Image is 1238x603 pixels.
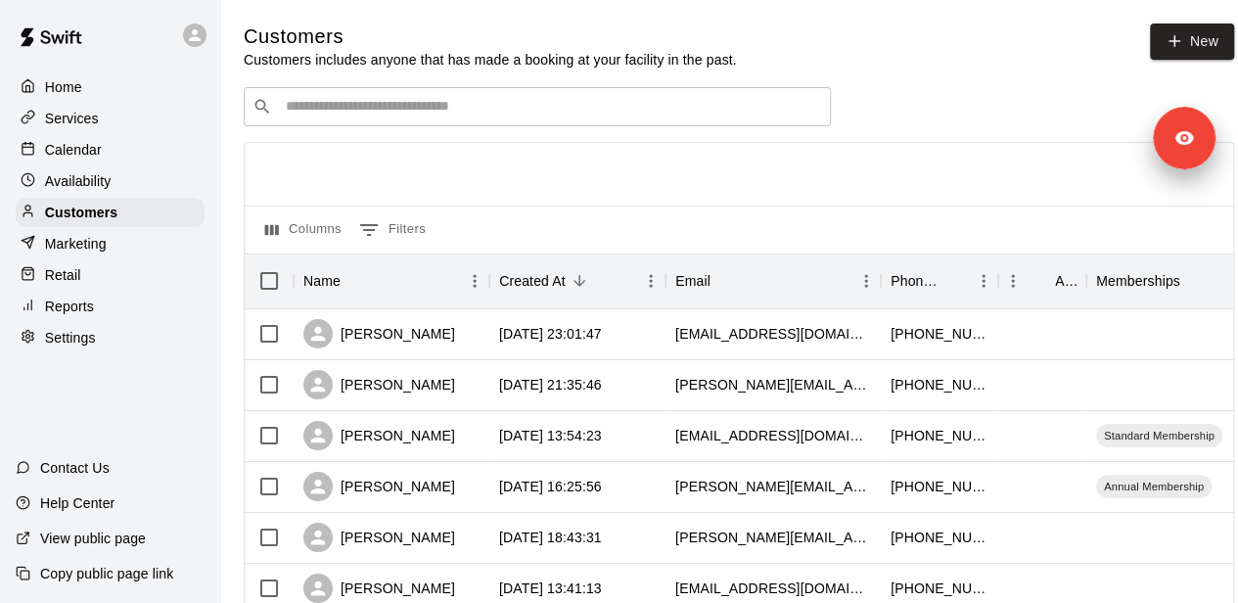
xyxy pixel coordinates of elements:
p: Calendar [45,140,102,160]
button: Sort [566,267,593,295]
a: Reports [16,292,205,321]
a: Home [16,72,205,102]
a: New [1150,23,1234,60]
div: jakeycarter@icloud.com [675,324,871,344]
p: Home [45,77,82,97]
div: Age [1055,254,1077,308]
div: Annual Membership [1096,475,1212,498]
div: 2025-10-12 21:35:46 [499,375,602,394]
p: Reports [45,297,94,316]
div: [PERSON_NAME] [303,319,455,348]
div: Email [665,254,881,308]
div: potts.russell@gmail.com [675,477,871,496]
div: Phone Number [891,254,941,308]
p: Settings [45,328,96,348]
div: Search customers by name or email [244,87,831,126]
div: +19079529379 [891,579,988,598]
div: 2024-01-16 13:41:13 [499,579,602,598]
div: Name [303,254,341,308]
div: Name [294,254,489,308]
div: +17042316936 [891,528,988,547]
div: [PERSON_NAME] [303,472,455,501]
div: Email [675,254,711,308]
p: Copy public page link [40,564,173,583]
div: sjcurtin602@icloud.com [675,426,871,445]
button: Menu [969,266,998,296]
p: Customers includes anyone that has made a booking at your facility in the past. [244,50,737,70]
div: +19079529781 [891,324,988,344]
div: [PERSON_NAME] [303,421,455,450]
div: [PERSON_NAME] [303,370,455,399]
p: Marketing [45,234,107,254]
button: Select columns [260,214,346,246]
div: Standard Membership [1096,424,1222,447]
div: +17049062450 [891,477,988,496]
a: Marketing [16,229,205,258]
div: +16313358938 [891,426,988,445]
span: Standard Membership [1096,428,1222,443]
p: Retail [45,265,81,285]
button: Menu [851,266,881,296]
a: Services [16,104,205,133]
div: Created At [499,254,566,308]
button: Sort [1028,267,1055,295]
div: [PERSON_NAME] [303,574,455,603]
div: Age [998,254,1086,308]
div: Created At [489,254,665,308]
button: Sort [341,267,368,295]
div: Phone Number [881,254,998,308]
h5: Customers [244,23,737,50]
button: Show filters [354,214,431,246]
span: Annual Membership [1096,479,1212,494]
a: Calendar [16,135,205,164]
p: Services [45,109,99,128]
div: +16077384731 [891,375,988,394]
a: Retail [16,260,205,290]
p: Contact Us [40,458,110,478]
a: Availability [16,166,205,196]
div: 2025-10-02 18:43:31 [499,528,602,547]
p: Customers [45,203,117,222]
div: chris.mothershed@gmail.com [675,375,871,394]
button: Sort [1180,267,1208,295]
div: 2025-10-11 13:54:23 [499,426,602,445]
div: msmithjr@mac.com [675,579,871,598]
div: steiner.m0710@gmail.com [675,528,871,547]
button: Menu [460,266,489,296]
div: [PERSON_NAME] [303,523,455,552]
div: 2025-10-05 16:25:56 [499,477,602,496]
a: Settings [16,323,205,352]
button: Sort [941,267,969,295]
p: Help Center [40,493,115,513]
button: Sort [711,267,738,295]
p: View public page [40,529,146,548]
p: Availability [45,171,112,191]
div: 2025-10-12 23:01:47 [499,324,602,344]
a: Customers [16,198,205,227]
button: Menu [636,266,665,296]
div: Memberships [1096,254,1180,308]
button: Menu [998,266,1028,296]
